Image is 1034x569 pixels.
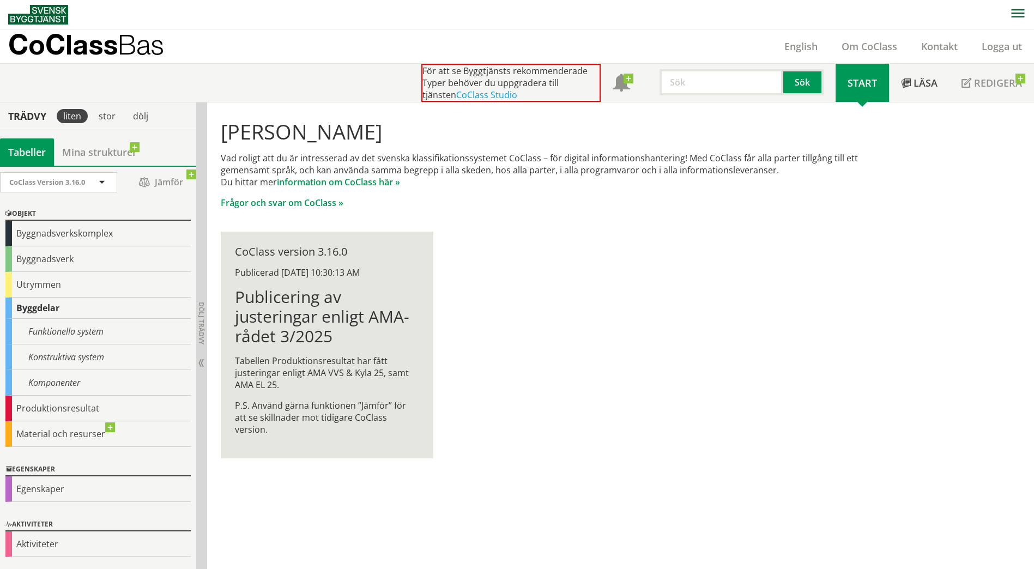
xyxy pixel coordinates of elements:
a: Kontakt [909,40,970,53]
div: Utrymmen [5,272,191,298]
p: P.S. Använd gärna funktionen ”Jämför” för att se skillnader mot tidigare CoClass version. [235,399,419,435]
div: Komponenter [5,370,191,396]
div: Aktiviteter [5,518,191,531]
div: dölj [126,109,155,123]
div: Objekt [5,208,191,221]
span: CoClass Version 3.16.0 [9,177,85,187]
div: Material och resurser [5,421,191,447]
p: CoClass [8,38,164,51]
div: Publicerad [DATE] 10:30:13 AM [235,267,419,279]
span: Jämför [128,173,194,192]
div: liten [57,109,88,123]
div: Byggnadsverkskomplex [5,221,191,246]
a: Frågor och svar om CoClass » [221,197,343,209]
span: Läsa [914,76,938,89]
img: Svensk Byggtjänst [8,5,68,25]
a: Mina strukturer [54,138,145,166]
a: Logga ut [970,40,1034,53]
a: Redigera [950,64,1034,102]
span: Notifikationer [613,75,630,93]
div: Trädvy [2,110,52,122]
div: Produktionsresultat [5,396,191,421]
div: stor [92,109,122,123]
div: Konstruktiva system [5,344,191,370]
span: Dölj trädvy [197,302,206,344]
div: Byggdelar [5,298,191,319]
div: Byggnadsverk [5,246,191,272]
span: Start [848,76,877,89]
a: Läsa [889,64,950,102]
p: Vad roligt att du är intresserad av det svenska klassifikationssystemet CoClass – för digital inf... [221,152,891,188]
div: CoClass version 3.16.0 [235,246,419,258]
a: Start [836,64,889,102]
input: Sök [660,69,783,95]
a: English [772,40,830,53]
p: Tabellen Produktionsresultat har fått justeringar enligt AMA VVS & Kyla 25, samt AMA EL 25. [235,355,419,391]
div: Aktiviteter [5,531,191,557]
a: CoClassBas [8,29,188,63]
span: Bas [118,28,164,60]
a: information om CoClass här » [277,176,400,188]
div: Egenskaper [5,476,191,502]
a: CoClass Studio [456,89,517,101]
div: Egenskaper [5,463,191,476]
span: Redigera [974,76,1022,89]
a: Om CoClass [830,40,909,53]
h1: [PERSON_NAME] [221,119,891,143]
button: Sök [783,69,824,95]
div: Funktionella system [5,319,191,344]
h1: Publicering av justeringar enligt AMA-rådet 3/2025 [235,287,419,346]
div: För att se Byggtjänsts rekommenderade Typer behöver du uppgradera till tjänsten [421,64,601,102]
